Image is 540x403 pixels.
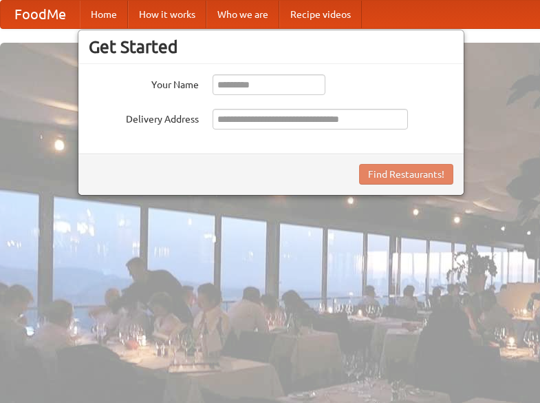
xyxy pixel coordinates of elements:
[89,37,453,57] h3: Get Started
[80,1,128,28] a: Home
[279,1,362,28] a: Recipe videos
[206,1,279,28] a: Who we are
[89,74,199,92] label: Your Name
[359,164,453,185] button: Find Restaurants!
[1,1,80,28] a: FoodMe
[128,1,206,28] a: How it works
[89,109,199,126] label: Delivery Address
